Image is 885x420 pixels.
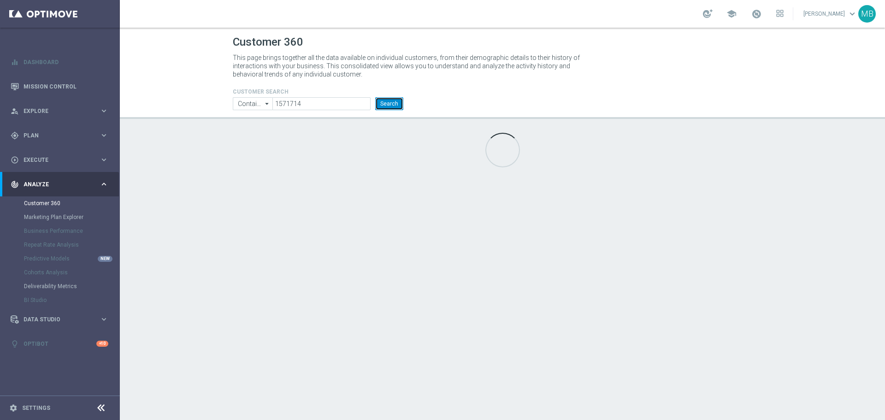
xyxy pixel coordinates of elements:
[24,200,96,207] a: Customer 360
[24,182,100,187] span: Analyze
[24,210,119,224] div: Marketing Plan Explorer
[24,133,100,138] span: Plan
[858,5,876,23] div: MB
[11,315,100,324] div: Data Studio
[11,131,19,140] i: gps_fixed
[10,107,109,115] button: person_search Explore keyboard_arrow_right
[11,74,108,99] div: Mission Control
[272,97,371,110] input: Enter CID, Email, name or phone
[375,97,403,110] button: Search
[233,89,403,95] h4: CUSTOMER SEARCH
[11,180,100,189] div: Analyze
[11,156,19,164] i: play_circle_outline
[100,106,108,115] i: keyboard_arrow_right
[24,213,96,221] a: Marketing Plan Explorer
[100,131,108,140] i: keyboard_arrow_right
[10,316,109,323] button: Data Studio keyboard_arrow_right
[24,224,119,238] div: Business Performance
[24,157,100,163] span: Execute
[233,53,588,78] p: This page brings together all the data available on individual customers, from their demographic ...
[10,132,109,139] button: gps_fixed Plan keyboard_arrow_right
[233,97,272,110] input: Contains
[24,74,108,99] a: Mission Control
[10,181,109,188] button: track_changes Analyze keyboard_arrow_right
[24,283,96,290] a: Deliverability Metrics
[24,331,96,356] a: Optibot
[11,180,19,189] i: track_changes
[233,35,772,49] h1: Customer 360
[11,50,108,74] div: Dashboard
[11,58,19,66] i: equalizer
[24,238,119,252] div: Repeat Rate Analysis
[100,155,108,164] i: keyboard_arrow_right
[100,180,108,189] i: keyboard_arrow_right
[22,405,50,411] a: Settings
[9,404,18,412] i: settings
[847,9,857,19] span: keyboard_arrow_down
[24,293,119,307] div: BI Studio
[98,256,112,262] div: NEW
[24,196,119,210] div: Customer 360
[24,266,119,279] div: Cohorts Analysis
[11,107,19,115] i: person_search
[11,340,19,348] i: lightbulb
[11,131,100,140] div: Plan
[802,7,858,21] a: [PERSON_NAME]keyboard_arrow_down
[11,107,100,115] div: Explore
[10,59,109,66] button: equalizer Dashboard
[24,252,119,266] div: Predictive Models
[10,83,109,90] button: Mission Control
[10,340,109,348] button: lightbulb Optibot +10
[726,9,737,19] span: school
[10,156,109,164] button: play_circle_outline Execute keyboard_arrow_right
[11,156,100,164] div: Execute
[11,331,108,356] div: Optibot
[24,279,119,293] div: Deliverability Metrics
[24,50,108,74] a: Dashboard
[96,341,108,347] div: +10
[24,317,100,322] span: Data Studio
[263,98,272,110] i: arrow_drop_down
[100,315,108,324] i: keyboard_arrow_right
[24,108,100,114] span: Explore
